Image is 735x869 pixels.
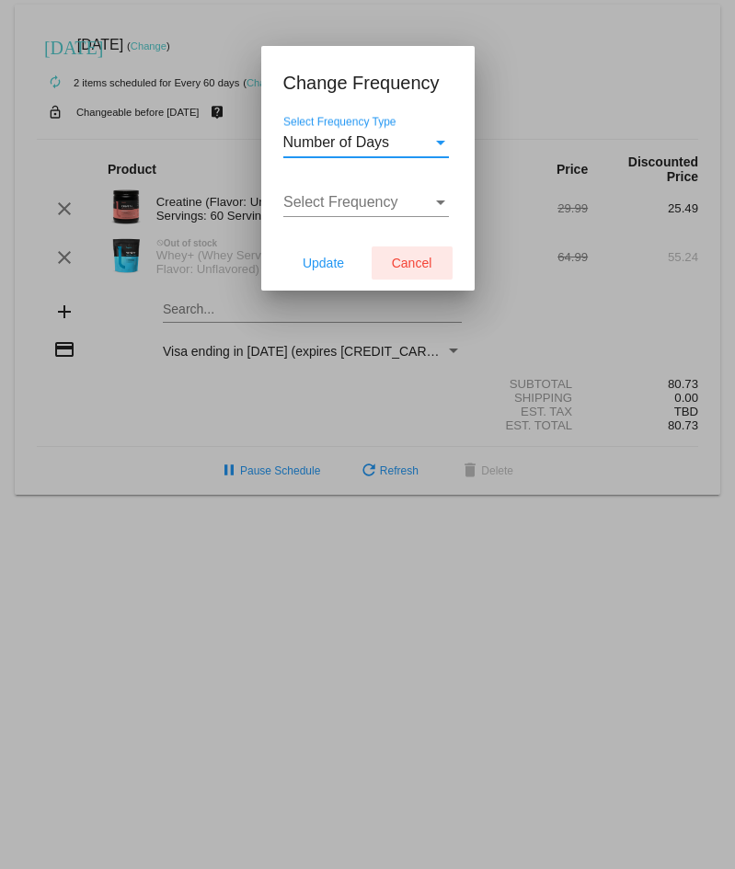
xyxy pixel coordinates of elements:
span: Select Frequency [283,194,398,210]
mat-select: Select Frequency Type [283,134,449,151]
mat-select: Select Frequency [283,194,449,211]
span: Update [303,256,344,270]
button: Cancel [372,246,453,280]
span: Cancel [392,256,432,270]
button: Update [283,246,364,280]
span: Number of Days [283,134,390,150]
h1: Change Frequency [283,68,453,97]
